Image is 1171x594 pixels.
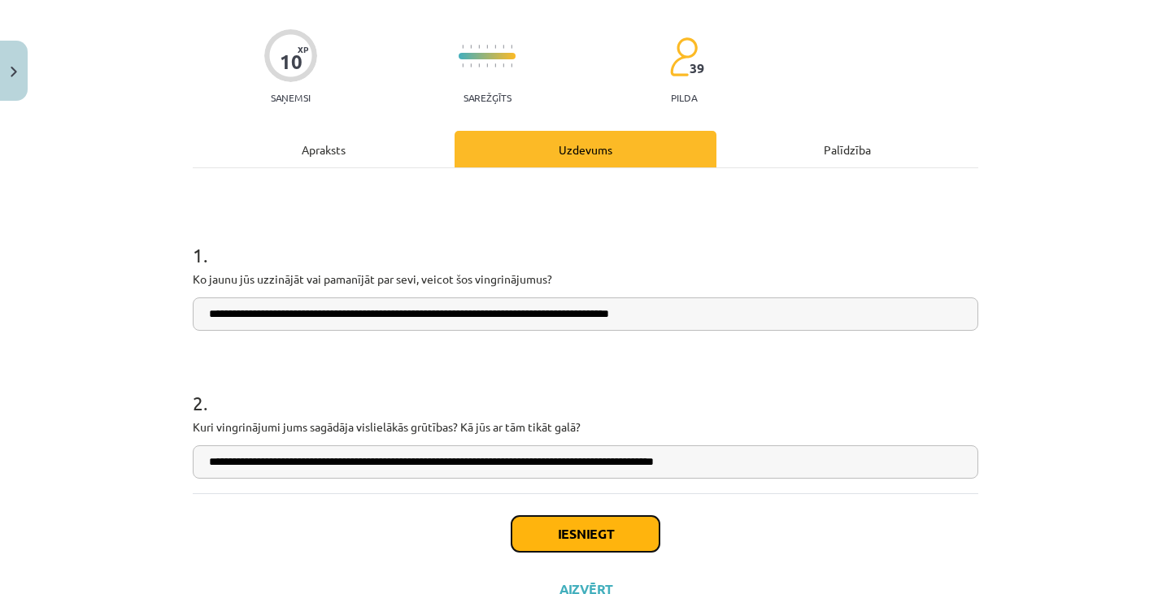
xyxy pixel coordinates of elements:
img: icon-short-line-57e1e144782c952c97e751825c79c345078a6d821885a25fce030b3d8c18986b.svg [494,45,496,49]
p: pilda [671,92,697,103]
h1: 1 . [193,215,978,266]
p: Saņemsi [264,92,317,103]
div: Palīdzība [716,131,978,167]
img: icon-short-line-57e1e144782c952c97e751825c79c345078a6d821885a25fce030b3d8c18986b.svg [462,63,464,67]
img: icon-short-line-57e1e144782c952c97e751825c79c345078a6d821885a25fce030b3d8c18986b.svg [470,45,472,49]
div: 10 [280,50,303,73]
img: icon-short-line-57e1e144782c952c97e751825c79c345078a6d821885a25fce030b3d8c18986b.svg [503,45,504,49]
img: icon-short-line-57e1e144782c952c97e751825c79c345078a6d821885a25fce030b3d8c18986b.svg [478,45,480,49]
img: icon-short-line-57e1e144782c952c97e751825c79c345078a6d821885a25fce030b3d8c18986b.svg [470,63,472,67]
img: icon-close-lesson-0947bae3869378f0d4975bcd49f059093ad1ed9edebbc8119c70593378902aed.svg [11,67,17,77]
img: students-c634bb4e5e11cddfef0936a35e636f08e4e9abd3cc4e673bd6f9a4125e45ecb1.svg [669,37,698,77]
span: XP [298,45,308,54]
p: Ko jaunu jūs uzzinājāt vai pamanījāt par sevi, veicot šos vingrinājumus? [193,271,978,288]
img: icon-short-line-57e1e144782c952c97e751825c79c345078a6d821885a25fce030b3d8c18986b.svg [494,63,496,67]
img: icon-short-line-57e1e144782c952c97e751825c79c345078a6d821885a25fce030b3d8c18986b.svg [462,45,464,49]
p: Kuri vingrinājumi jums sagādāja vislielākās grūtības? Kā jūs ar tām tikāt galā? [193,418,978,436]
h1: 2 . [193,363,978,414]
img: icon-short-line-57e1e144782c952c97e751825c79c345078a6d821885a25fce030b3d8c18986b.svg [503,63,504,67]
img: icon-short-line-57e1e144782c952c97e751825c79c345078a6d821885a25fce030b3d8c18986b.svg [478,63,480,67]
p: Sarežģīts [464,92,511,103]
button: Iesniegt [511,516,660,552]
div: Uzdevums [455,131,716,167]
img: icon-short-line-57e1e144782c952c97e751825c79c345078a6d821885a25fce030b3d8c18986b.svg [511,63,512,67]
img: icon-short-line-57e1e144782c952c97e751825c79c345078a6d821885a25fce030b3d8c18986b.svg [486,63,488,67]
div: Apraksts [193,131,455,167]
img: icon-short-line-57e1e144782c952c97e751825c79c345078a6d821885a25fce030b3d8c18986b.svg [486,45,488,49]
span: 39 [690,61,704,76]
img: icon-short-line-57e1e144782c952c97e751825c79c345078a6d821885a25fce030b3d8c18986b.svg [511,45,512,49]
